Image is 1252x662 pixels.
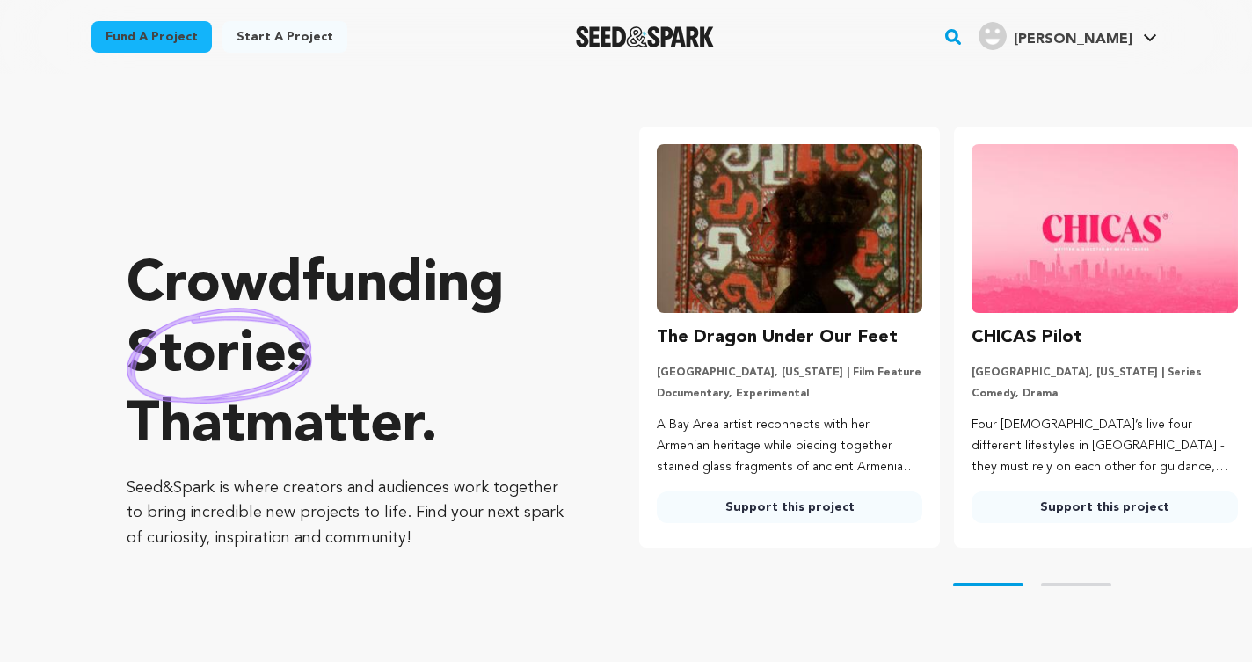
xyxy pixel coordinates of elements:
p: Documentary, Experimental [657,387,923,401]
img: CHICAS Pilot image [972,144,1238,313]
p: Crowdfunding that . [127,251,569,462]
span: Pam R.'s Profile [975,18,1161,55]
h3: The Dragon Under Our Feet [657,324,898,352]
p: Comedy, Drama [972,387,1238,401]
p: A Bay Area artist reconnects with her Armenian heritage while piecing together stained glass frag... [657,415,923,477]
a: Pam R.'s Profile [975,18,1161,50]
div: Pam R.'s Profile [979,22,1132,50]
p: Seed&Spark is where creators and audiences work together to bring incredible new projects to life... [127,476,569,551]
p: [GEOGRAPHIC_DATA], [US_STATE] | Film Feature [657,366,923,380]
p: Four [DEMOGRAPHIC_DATA]’s live four different lifestyles in [GEOGRAPHIC_DATA] - they must rely on... [972,415,1238,477]
a: Support this project [657,491,923,523]
a: Start a project [222,21,347,53]
img: The Dragon Under Our Feet image [657,144,923,313]
a: Support this project [972,491,1238,523]
span: matter [245,398,420,455]
a: Fund a project [91,21,212,53]
h3: CHICAS Pilot [972,324,1082,352]
img: hand sketched image [127,308,312,404]
p: [GEOGRAPHIC_DATA], [US_STATE] | Series [972,366,1238,380]
img: user.png [979,22,1007,50]
span: [PERSON_NAME] [1014,33,1132,47]
a: Seed&Spark Homepage [576,26,714,47]
img: Seed&Spark Logo Dark Mode [576,26,714,47]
